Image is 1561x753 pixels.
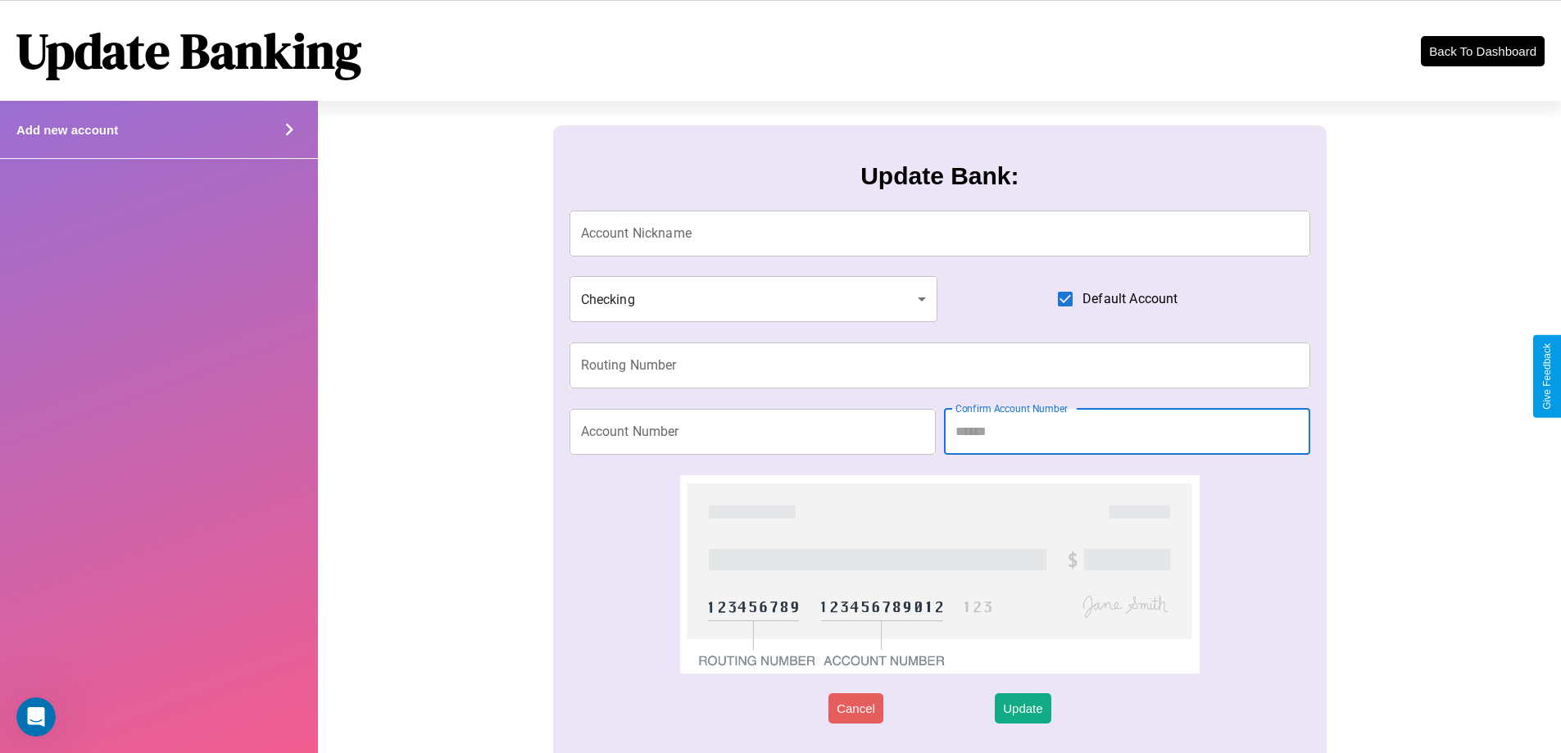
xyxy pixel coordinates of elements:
[680,475,1199,674] img: check
[1541,343,1553,410] div: Give Feedback
[828,693,883,724] button: Cancel
[16,697,56,737] iframe: Intercom live chat
[16,17,361,84] h1: Update Banking
[860,162,1019,190] h3: Update Bank:
[955,401,1068,415] label: Confirm Account Number
[569,276,938,322] div: Checking
[16,123,118,137] h4: Add new account
[995,693,1050,724] button: Update
[1421,36,1545,66] button: Back To Dashboard
[1082,289,1178,309] span: Default Account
